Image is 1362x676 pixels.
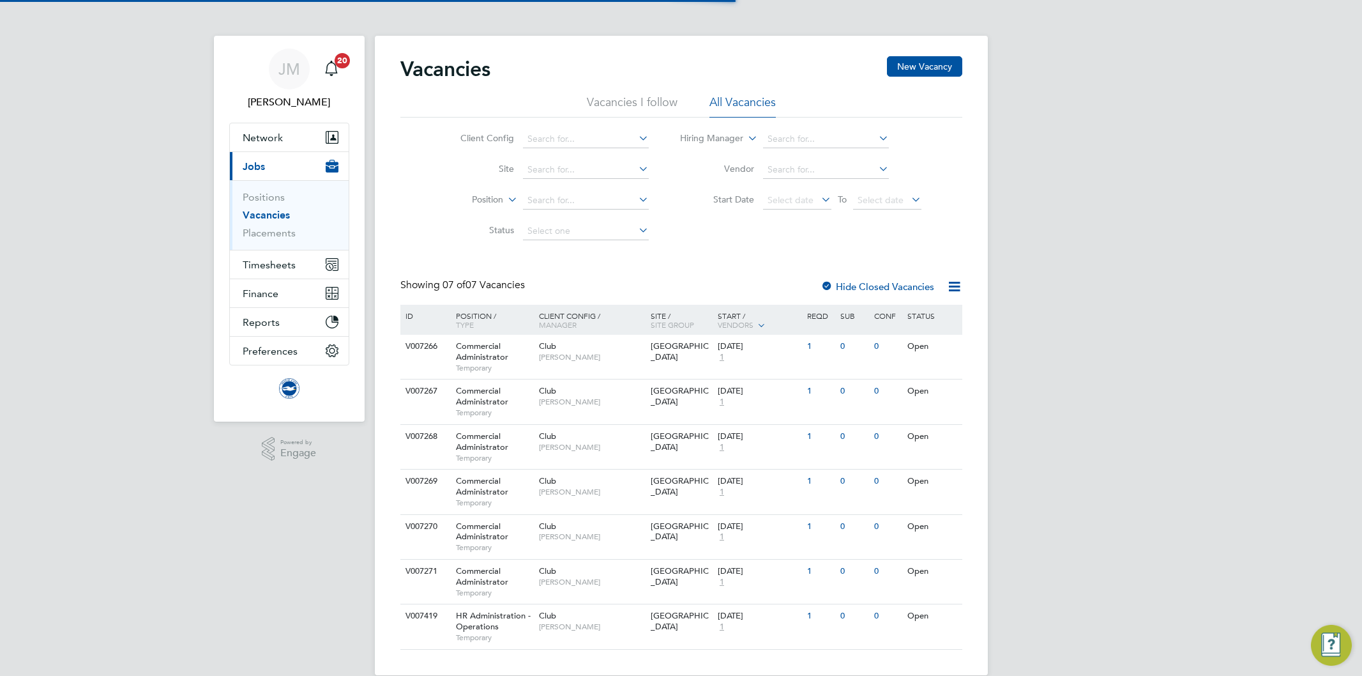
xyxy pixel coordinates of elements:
span: Commercial Administrator [456,341,508,362]
span: Finance [243,288,278,300]
a: 20 [319,49,344,89]
div: [DATE] [718,431,801,442]
div: Start / [715,305,804,337]
span: Timesheets [243,259,296,271]
button: Timesheets [230,250,349,279]
span: Temporary [456,363,533,373]
span: Temporary [456,453,533,463]
span: 1 [718,352,726,363]
span: Select date [858,194,904,206]
span: Preferences [243,345,298,357]
img: brightonandhovealbion-logo-retina.png [279,378,299,399]
div: 0 [871,515,904,539]
input: Search for... [523,161,649,179]
div: ID [402,305,447,326]
span: Powered by [280,437,316,448]
span: Select date [768,194,813,206]
span: Temporary [456,498,533,508]
div: 0 [837,380,870,403]
div: V007268 [402,425,447,449]
span: Jo Morris [229,95,349,110]
span: Temporary [456,633,533,643]
label: Start Date [681,194,754,205]
span: Site Group [651,319,694,330]
span: To [834,191,851,208]
div: Showing [400,279,527,292]
div: Status [904,305,960,326]
div: Site / [647,305,715,335]
span: 07 Vacancies [443,279,525,291]
span: [PERSON_NAME] [539,532,644,542]
span: Club [539,475,556,486]
button: New Vacancy [887,56,962,77]
span: Temporary [456,542,533,553]
div: 1 [804,604,837,628]
label: Position [430,194,503,206]
span: [PERSON_NAME] [539,442,644,452]
span: 1 [718,397,726,408]
div: 0 [871,470,904,493]
div: Open [904,425,960,449]
input: Search for... [763,161,889,179]
span: Commercial Administrator [456,475,508,497]
span: [GEOGRAPHIC_DATA] [651,521,709,542]
span: Temporary [456,408,533,418]
div: Open [904,470,960,493]
label: Hiring Manager [670,132,743,145]
a: Go to home page [229,378,349,399]
div: 1 [804,425,837,449]
div: 0 [837,515,870,539]
div: 0 [837,604,870,628]
label: Client Config [441,132,514,144]
button: Engage Resource Center [1311,625,1352,666]
div: Conf [871,305,904,326]
div: 0 [871,425,904,449]
span: 07 of [443,279,465,291]
div: V007271 [402,560,447,583]
div: [DATE] [718,611,801,622]
a: JM[PERSON_NAME] [229,49,349,110]
div: 1 [804,335,837,358]
div: 1 [804,560,837,583]
div: Position / [446,305,536,335]
span: [PERSON_NAME] [539,397,644,407]
span: Club [539,521,556,532]
input: Select one [523,222,649,240]
span: [PERSON_NAME] [539,352,644,362]
div: V007419 [402,604,447,628]
span: 1 [718,622,726,633]
span: [GEOGRAPHIC_DATA] [651,610,709,632]
li: Vacancies I follow [587,95,677,118]
div: 0 [837,335,870,358]
a: Positions [243,191,285,203]
button: Network [230,123,349,151]
li: All Vacancies [709,95,776,118]
div: Open [904,560,960,583]
button: Jobs [230,152,349,180]
span: Club [539,565,556,576]
span: Commercial Administrator [456,521,508,542]
span: [PERSON_NAME] [539,622,644,632]
span: Commercial Administrator [456,565,508,587]
input: Search for... [523,192,649,210]
a: Placements [243,227,296,239]
span: Engage [280,448,316,459]
label: Status [441,224,514,236]
div: 0 [871,335,904,358]
span: [PERSON_NAME] [539,487,644,497]
button: Reports [230,308,349,336]
label: Site [441,163,514,174]
div: [DATE] [718,341,801,352]
div: [DATE] [718,386,801,397]
div: 0 [837,425,870,449]
span: Commercial Administrator [456,431,508,452]
span: Manager [539,319,577,330]
span: 1 [718,577,726,588]
span: HR Administration - Operations [456,610,531,632]
div: Open [904,515,960,539]
a: Powered byEngage [262,437,316,461]
span: JM [278,61,300,77]
div: [DATE] [718,566,801,577]
div: 0 [871,560,904,583]
span: 1 [718,442,726,453]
